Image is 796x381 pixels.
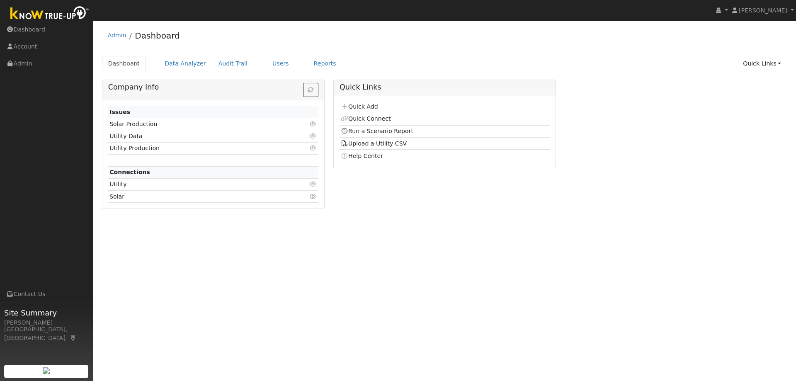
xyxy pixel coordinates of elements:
[108,83,318,92] h5: Company Info
[4,307,89,318] span: Site Summary
[310,181,317,187] i: Click to view
[737,56,787,71] a: Quick Links
[135,31,180,41] a: Dashboard
[108,178,284,190] td: Utility
[340,83,550,92] h5: Quick Links
[310,121,317,127] i: Click to view
[108,130,284,142] td: Utility Data
[109,109,130,115] strong: Issues
[109,169,150,175] strong: Connections
[341,115,391,122] a: Quick Connect
[4,318,89,327] div: [PERSON_NAME]
[108,118,284,130] td: Solar Production
[158,56,212,71] a: Data Analyzer
[341,140,407,147] a: Upload a Utility CSV
[102,56,146,71] a: Dashboard
[341,153,383,159] a: Help Center
[6,5,93,23] img: Know True-Up
[108,32,126,39] a: Admin
[108,191,284,203] td: Solar
[70,335,77,341] a: Map
[341,128,413,134] a: Run a Scenario Report
[266,56,295,71] a: Users
[4,325,89,342] div: [GEOGRAPHIC_DATA], [GEOGRAPHIC_DATA]
[310,133,317,139] i: Click to view
[310,194,317,199] i: Click to view
[308,56,342,71] a: Reports
[341,103,378,110] a: Quick Add
[43,367,50,374] img: retrieve
[310,145,317,151] i: Click to view
[739,7,787,14] span: [PERSON_NAME]
[212,56,254,71] a: Audit Trail
[108,142,284,154] td: Utility Production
